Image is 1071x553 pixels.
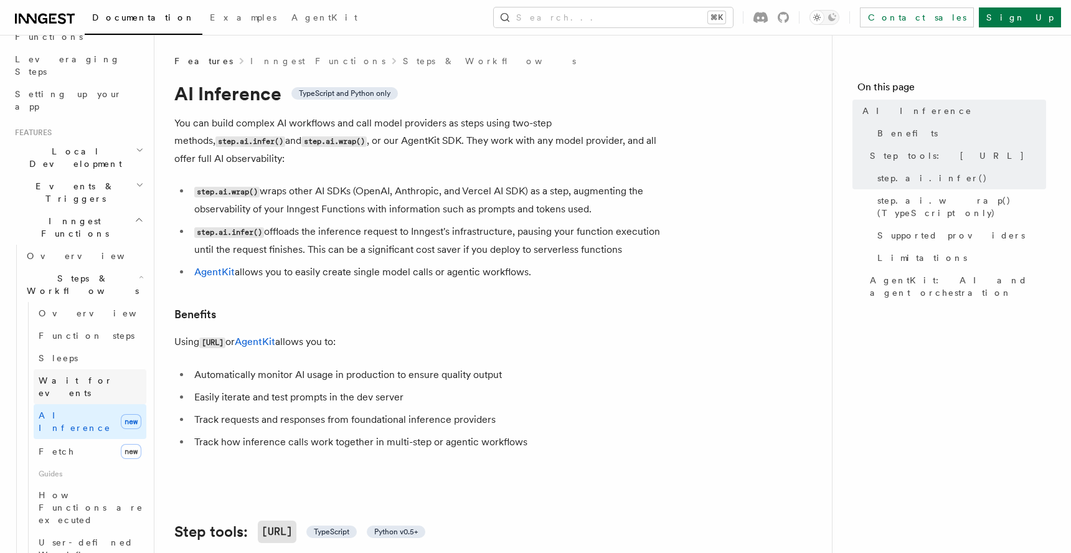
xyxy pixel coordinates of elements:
a: Leveraging Steps [10,48,146,83]
a: Step tools: [URL] [865,144,1046,167]
a: AgentKit [194,266,235,278]
span: Features [174,55,233,67]
button: Inngest Functions [10,210,146,245]
span: Supported providers [877,229,1025,242]
h1: AI Inference [174,82,672,105]
span: Benefits [877,127,938,139]
span: Step tools: [URL] [870,149,1025,162]
span: Function steps [39,331,134,341]
li: Track how inference calls work together in multi-step or agentic workflows [191,433,672,451]
span: Limitations [877,252,967,264]
span: AgentKit [291,12,357,22]
span: Features [10,128,52,138]
span: Wait for events [39,376,113,398]
span: new [121,444,141,459]
span: Local Development [10,145,136,170]
li: Track requests and responses from foundational inference providers [191,411,672,428]
a: Sleeps [34,347,146,369]
a: Steps & Workflows [403,55,576,67]
span: AgentKit: AI and agent orchestration [870,274,1046,299]
a: Overview [34,302,146,324]
span: Steps & Workflows [22,272,139,297]
span: How Functions are executed [39,490,143,525]
a: AgentKit [235,336,275,347]
a: Overview [22,245,146,267]
span: Overview [39,308,167,318]
span: new [121,414,141,429]
button: Search...⌘K [494,7,733,27]
span: Sleeps [39,353,78,363]
a: AgentKit: AI and agent orchestration [865,269,1046,304]
span: step.ai.wrap() (TypeScript only) [877,194,1046,219]
code: step.ai.wrap() [194,187,260,197]
code: step.ai.wrap() [301,136,367,147]
span: step.ai.infer() [877,172,988,184]
a: Limitations [872,247,1046,269]
a: Sign Up [979,7,1061,27]
span: Python v0.5+ [374,527,418,537]
span: Overview [27,251,155,261]
code: [URL] [199,338,225,348]
button: Steps & Workflows [22,267,146,302]
span: Documentation [92,12,195,22]
span: TypeScript and Python only [299,88,390,98]
li: Automatically monitor AI usage in production to ensure quality output [191,366,672,384]
a: Step tools:[URL] TypeScript Python v0.5+ [174,521,425,543]
p: You can build complex AI workflows and call model providers as steps using two-step methods, and ... [174,115,672,168]
a: AgentKit [284,4,365,34]
code: [URL] [258,521,296,543]
button: Events & Triggers [10,175,146,210]
button: Local Development [10,140,146,175]
a: How Functions are executed [34,484,146,531]
a: Inngest Functions [250,55,385,67]
li: offloads the inference request to Inngest's infrastructure, pausing your function execution until... [191,223,672,258]
a: Benefits [872,122,1046,144]
h4: On this page [857,80,1046,100]
a: Benefits [174,306,216,323]
code: step.ai.infer() [215,136,285,147]
span: TypeScript [314,527,349,537]
span: AI Inference [39,410,111,433]
span: Events & Triggers [10,180,136,205]
button: Toggle dark mode [809,10,839,25]
a: Wait for events [34,369,146,404]
a: Function steps [34,324,146,347]
span: Guides [34,464,146,484]
li: allows you to easily create single model calls or agentic workflows. [191,263,672,281]
a: Examples [202,4,284,34]
span: Examples [210,12,276,22]
a: step.ai.wrap() (TypeScript only) [872,189,1046,224]
a: AI Inferencenew [34,404,146,439]
a: step.ai.infer() [872,167,1046,189]
li: Easily iterate and test prompts in the dev server [191,389,672,406]
span: Inngest Functions [10,215,134,240]
a: Setting up your app [10,83,146,118]
span: Fetch [39,447,75,456]
li: wraps other AI SDKs (OpenAI, Anthropic, and Vercel AI SDK) as a step, augmenting the observabilit... [191,182,672,218]
span: Setting up your app [15,89,122,111]
a: Fetchnew [34,439,146,464]
a: Contact sales [860,7,974,27]
span: AI Inference [862,105,972,117]
kbd: ⌘K [708,11,725,24]
code: step.ai.infer() [194,227,264,238]
p: Using or allows you to: [174,333,672,351]
a: AI Inference [857,100,1046,122]
a: Supported providers [872,224,1046,247]
a: Documentation [85,4,202,35]
span: Leveraging Steps [15,54,120,77]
